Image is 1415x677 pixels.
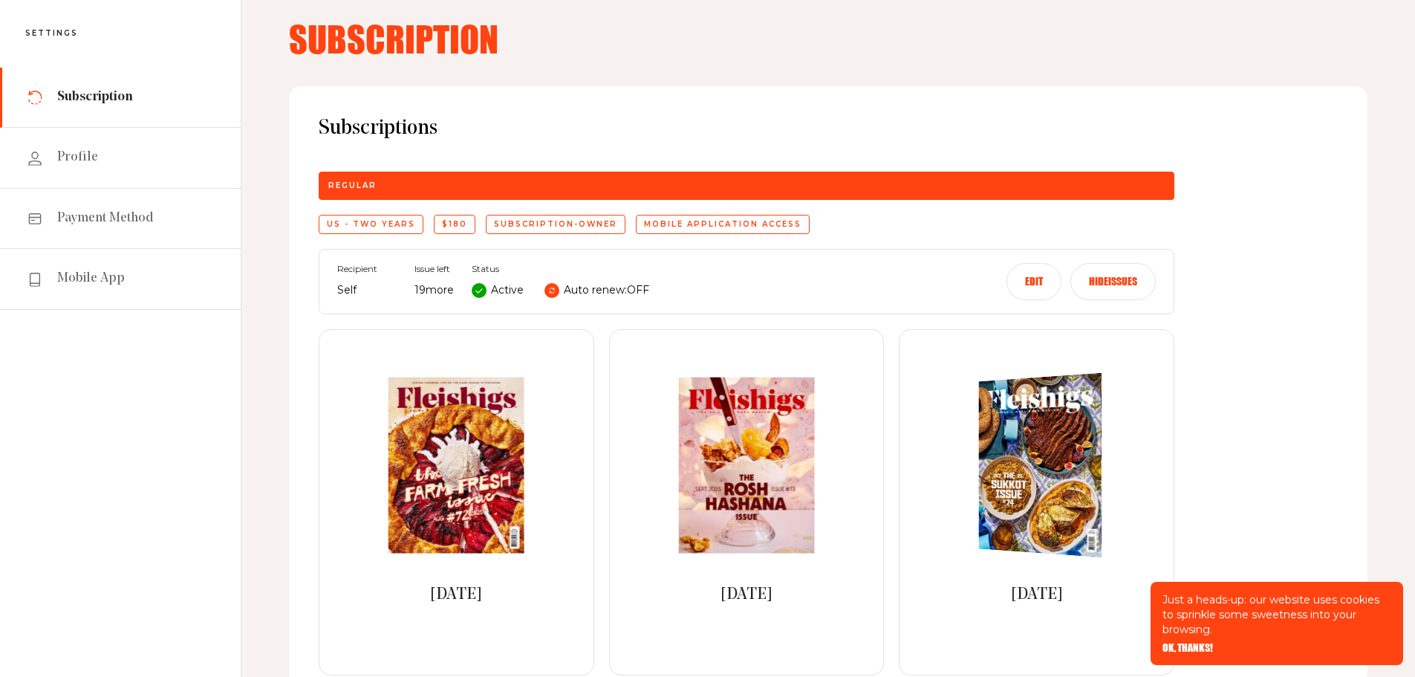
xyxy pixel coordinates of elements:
[564,282,649,299] p: Auto renew: OFF
[1162,592,1391,637] p: Just a heads-up: our website uses cookies to sprinkle some sweetness into your browsing.
[414,264,454,274] span: Issue left
[720,586,772,603] span: [DATE]
[434,215,475,234] div: $180
[289,21,1367,56] h4: Subscription
[1070,263,1156,300] button: Hideissues
[332,378,580,553] a: Aug 2025Aug 2025
[414,282,454,299] p: 19 more
[337,264,397,274] span: Recipient
[720,584,772,606] a: [DATE]
[491,282,524,299] p: Active
[319,215,423,234] div: US - Two Years
[622,378,871,554] img: September 2025
[913,378,1161,553] a: October 2025October 2025
[472,264,649,274] span: Status
[622,378,871,553] a: September 2025September 2025
[486,215,625,234] div: subscription-owner
[1006,263,1061,300] button: Edit
[430,586,482,603] span: [DATE]
[636,215,810,234] div: Mobile application access
[319,116,1338,142] span: Subscriptions
[934,369,1159,561] img: October 2025
[430,584,482,606] a: [DATE]
[57,149,98,166] span: Profile
[337,282,397,299] p: Self
[1011,584,1063,606] a: [DATE]
[1011,586,1063,603] span: [DATE]
[934,369,1159,562] img: October 2025
[1162,643,1213,653] button: OK, THANKS!
[332,378,581,554] img: Aug 2025
[319,172,1174,200] div: Regular
[57,88,133,106] span: Subscription
[57,210,154,227] span: Payment Method
[57,270,125,288] span: Mobile App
